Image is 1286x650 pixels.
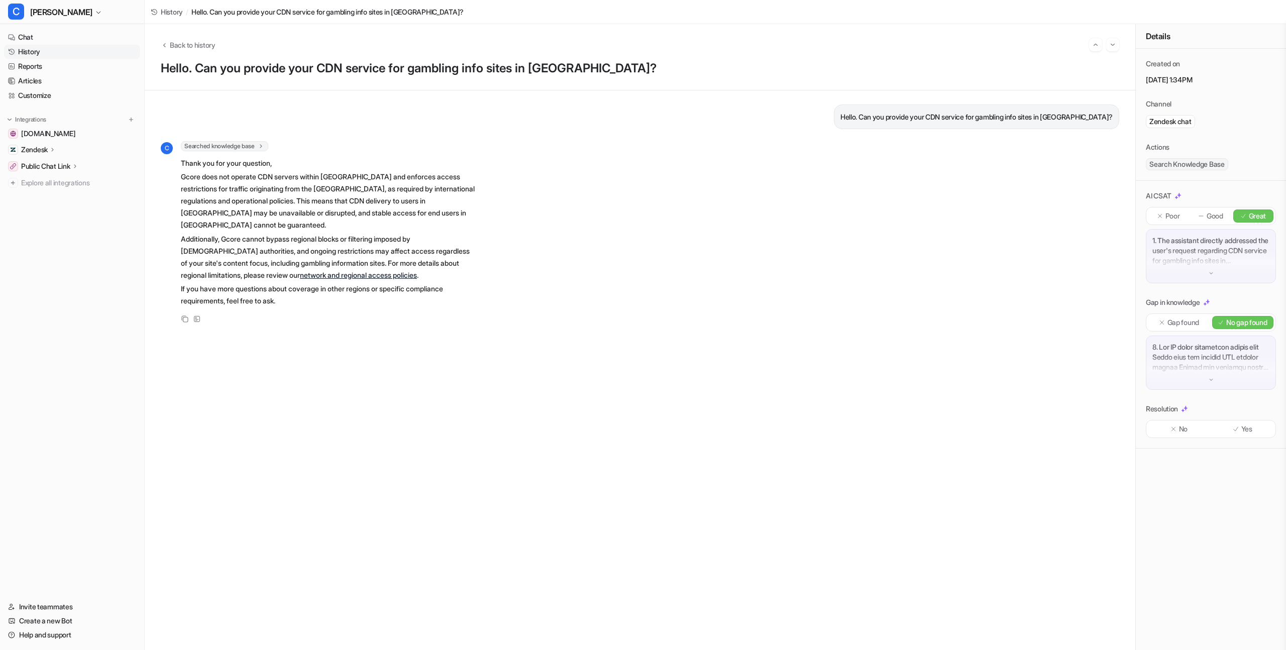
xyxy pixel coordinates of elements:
img: Public Chat Link [10,163,16,169]
span: C [8,4,24,20]
img: Previous session [1092,40,1099,49]
span: Search Knowledge Base [1146,158,1228,170]
p: Additionally, Gcore cannot bypass regional blocks or filtering imposed by [DEMOGRAPHIC_DATA] auth... [181,233,475,281]
a: Customize [4,88,140,102]
p: Resolution [1146,404,1178,414]
button: Go to previous session [1089,38,1102,51]
p: No gap found [1226,317,1267,328]
button: Integrations [4,115,49,125]
img: down-arrow [1208,270,1215,277]
p: 1. The assistant directly addressed the user's request regarding CDN service for gambling info si... [1152,236,1269,266]
a: History [4,45,140,59]
div: Details [1136,24,1286,49]
img: explore all integrations [8,178,18,188]
a: Explore all integrations [4,176,140,190]
span: Searched knowledge base [181,141,268,151]
a: Reports [4,59,140,73]
p: Zendesk [21,145,48,155]
a: Help and support [4,628,140,642]
a: Create a new Bot [4,614,140,628]
p: Yes [1241,424,1252,434]
a: Invite teammates [4,600,140,614]
p: Thank you for your question, [181,157,475,169]
a: Articles [4,74,140,88]
img: Zendesk [10,147,16,153]
button: Go to next session [1106,38,1119,51]
img: expand menu [6,116,13,123]
img: Next session [1109,40,1116,49]
p: AI CSAT [1146,191,1171,201]
span: Hello. Can you provide your CDN service for gambling info sites in [GEOGRAPHIC_DATA]? [191,7,464,17]
img: gcore.com [10,131,16,137]
p: Poor [1165,211,1180,221]
p: No [1179,424,1188,434]
h1: Hello. Can you provide your CDN service for gambling info sites in [GEOGRAPHIC_DATA]? [161,61,1119,76]
a: Chat [4,30,140,44]
span: [DOMAIN_NAME] [21,129,75,139]
span: [PERSON_NAME] [30,5,92,19]
p: Created on [1146,59,1180,69]
p: [DATE] 1:34PM [1146,75,1276,85]
span: Explore all integrations [21,175,136,191]
img: menu_add.svg [128,116,135,123]
p: Channel [1146,99,1171,109]
p: Zendesk chat [1149,117,1192,127]
button: Back to history [161,40,216,50]
a: History [151,7,183,17]
a: network and regional access policies [300,271,417,279]
p: Gcore does not operate CDN servers within [GEOGRAPHIC_DATA] and enforces access restrictions for ... [181,171,475,231]
img: down-arrow [1208,376,1215,383]
p: Hello. Can you provide your CDN service for gambling info sites in [GEOGRAPHIC_DATA]? [840,111,1113,123]
span: C [161,142,173,154]
p: Gap found [1167,317,1199,328]
p: Gap in knowledge [1146,297,1200,307]
p: Good [1207,211,1223,221]
p: Actions [1146,142,1169,152]
p: Public Chat Link [21,161,70,171]
p: If you have more questions about coverage in other regions or specific compliance requirements, f... [181,283,475,307]
a: gcore.com[DOMAIN_NAME] [4,127,140,141]
span: History [161,7,183,17]
p: Great [1249,211,1266,221]
p: Integrations [15,116,46,124]
span: Back to history [170,40,216,50]
p: 8. Lor IP dolor sitametcon adipis elit Seddo eius tem incidid UTL etdolor magnaa Enimad min venia... [1152,342,1269,372]
span: / [186,7,188,17]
